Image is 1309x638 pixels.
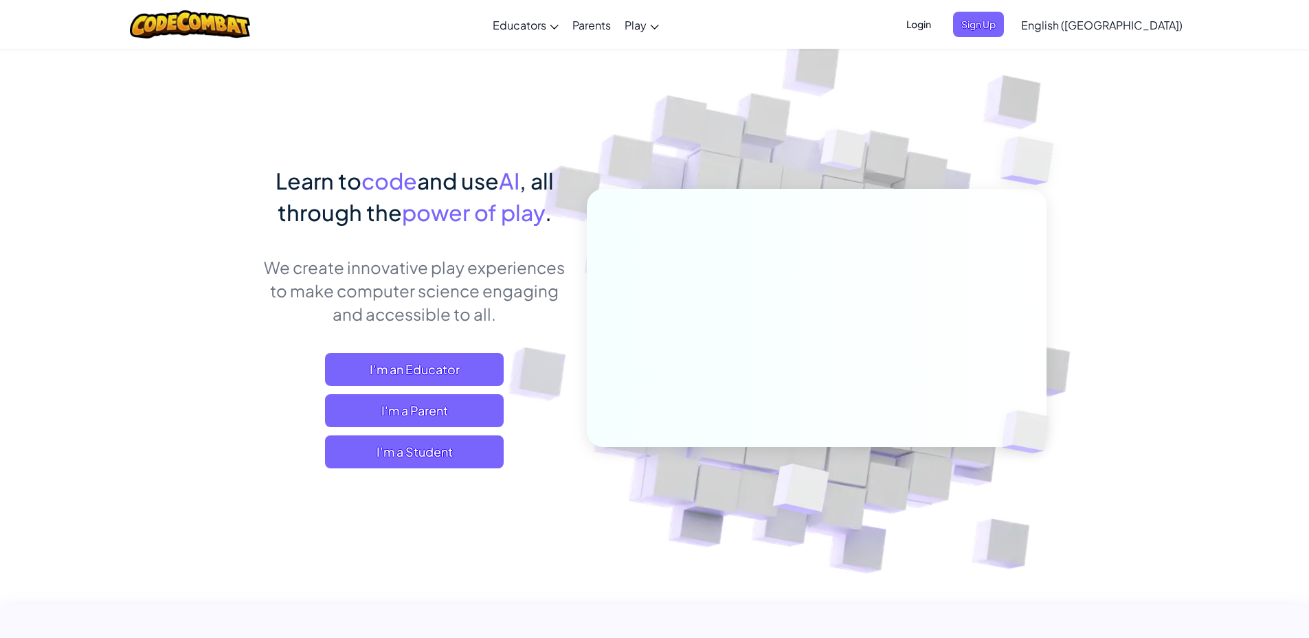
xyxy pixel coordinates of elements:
[486,6,566,43] a: Educators
[898,12,939,37] button: Login
[625,18,647,32] span: Play
[130,10,250,38] img: CodeCombat logo
[953,12,1004,37] button: Sign Up
[794,102,893,205] img: Overlap cubes
[739,435,862,549] img: Overlap cubes
[618,6,666,43] a: Play
[325,353,504,386] a: I'm an Educator
[545,198,552,226] span: .
[566,6,618,43] a: Parents
[1014,6,1189,43] a: English ([GEOGRAPHIC_DATA])
[276,167,361,194] span: Learn to
[499,167,519,194] span: AI
[361,167,417,194] span: code
[325,435,504,468] button: I'm a Student
[417,167,499,194] span: and use
[973,103,1092,219] img: Overlap cubes
[493,18,546,32] span: Educators
[1021,18,1183,32] span: English ([GEOGRAPHIC_DATA])
[325,394,504,427] a: I'm a Parent
[263,255,566,326] p: We create innovative play experiences to make computer science engaging and accessible to all.
[978,382,1082,482] img: Overlap cubes
[402,198,545,226] span: power of play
